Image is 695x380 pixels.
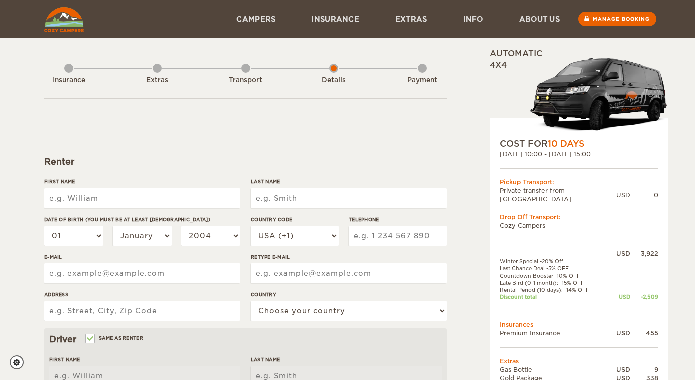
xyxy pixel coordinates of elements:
[10,355,30,369] a: Cookie settings
[44,156,447,168] div: Renter
[500,186,616,203] td: Private transfer from [GEOGRAPHIC_DATA]
[500,293,608,300] td: Discount total
[251,291,447,298] label: Country
[49,333,442,345] div: Driver
[349,216,447,223] label: Telephone
[608,329,630,337] div: USD
[530,51,668,138] img: stor-langur-223.png
[251,356,442,363] label: Last Name
[86,336,93,343] input: Same as renter
[306,76,361,85] div: Details
[49,356,240,363] label: First Name
[44,301,240,321] input: e.g. Street, City, Zip Code
[251,216,339,223] label: Country Code
[500,178,658,186] div: Pickup Transport:
[44,178,240,185] label: First Name
[218,76,273,85] div: Transport
[608,365,630,374] div: USD
[44,7,84,32] img: Cozy Campers
[500,258,608,265] td: Winter Special -20% Off
[500,138,658,150] div: COST FOR
[44,291,240,298] label: Address
[130,76,185,85] div: Extras
[251,188,447,208] input: e.g. Smith
[500,150,658,158] div: [DATE] 10:00 - [DATE] 15:00
[500,213,658,221] div: Drop Off Transport:
[44,263,240,283] input: e.g. example@example.com
[490,48,668,138] div: Automatic 4x4
[251,263,447,283] input: e.g. example@example.com
[630,249,658,258] div: 3,922
[500,265,608,272] td: Last Chance Deal -5% OFF
[630,191,658,199] div: 0
[44,253,240,261] label: E-mail
[608,293,630,300] div: USD
[500,286,608,293] td: Rental Period (10 days): -14% OFF
[630,293,658,300] div: -2,509
[251,178,447,185] label: Last Name
[500,365,608,374] td: Gas Bottle
[500,272,608,279] td: Countdown Booster -10% OFF
[630,365,658,374] div: 9
[578,12,656,26] a: Manage booking
[349,226,447,246] input: e.g. 1 234 567 890
[41,76,96,85] div: Insurance
[548,139,584,149] span: 10 Days
[500,221,658,230] td: Cozy Campers
[630,329,658,337] div: 455
[500,320,658,329] td: Insurances
[44,188,240,208] input: e.g. William
[86,333,143,343] label: Same as renter
[616,191,630,199] div: USD
[500,357,658,365] td: Extras
[608,249,630,258] div: USD
[251,253,447,261] label: Retype E-mail
[395,76,450,85] div: Payment
[500,329,608,337] td: Premium Insurance
[500,279,608,286] td: Late Bird (0-1 month): -15% OFF
[44,216,240,223] label: Date of birth (You must be at least [DEMOGRAPHIC_DATA])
